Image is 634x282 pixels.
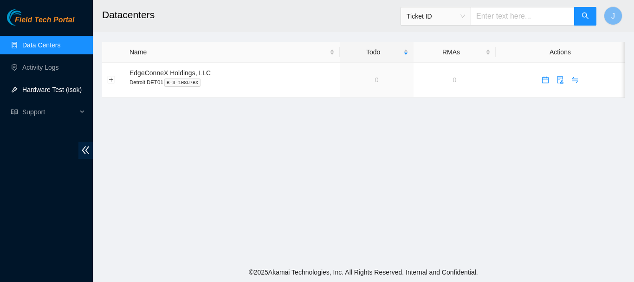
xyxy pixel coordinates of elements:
[568,72,582,87] button: swap
[407,9,465,23] span: Ticket ID
[11,109,18,115] span: read
[611,10,615,22] span: J
[7,9,47,26] img: Akamai Technologies
[22,103,77,121] span: Support
[604,7,622,25] button: J
[22,86,82,93] a: Hardware Test (isok)
[568,76,582,84] a: swap
[22,64,59,71] a: Activity Logs
[496,42,625,63] th: Actions
[375,76,379,84] a: 0
[553,76,568,84] a: audit
[108,76,115,84] button: Expand row
[129,78,335,86] p: Detroit DET01
[553,76,567,84] span: audit
[553,72,568,87] button: audit
[93,262,634,282] footer: © 2025 Akamai Technologies, Inc. All Rights Reserved. Internal and Confidential.
[538,76,553,84] a: calendar
[538,76,552,84] span: calendar
[164,79,201,87] kbd: B-3-1H8U7BX
[78,142,93,159] span: double-left
[15,16,74,25] span: Field Tech Portal
[582,12,589,21] span: search
[7,17,74,29] a: Akamai TechnologiesField Tech Portal
[471,7,575,26] input: Enter text here...
[129,69,211,77] span: EdgeConneX Holdings, LLC
[453,76,457,84] a: 0
[22,41,60,49] a: Data Centers
[538,72,553,87] button: calendar
[574,7,596,26] button: search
